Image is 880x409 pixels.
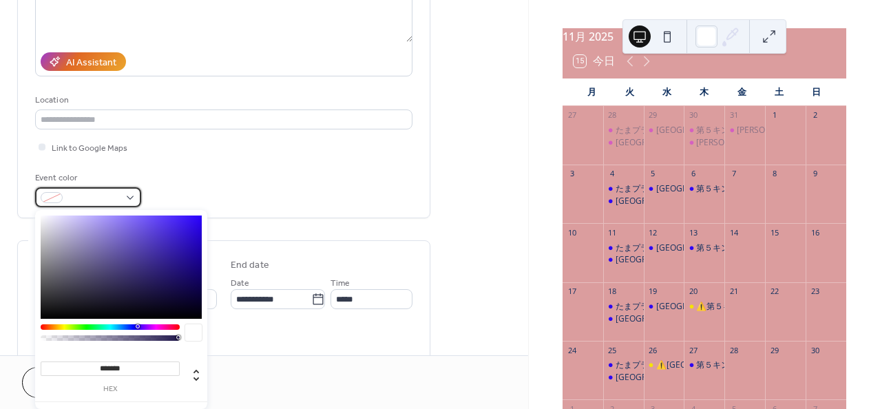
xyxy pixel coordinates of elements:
[644,359,684,371] div: ⚠️青葉スポーツセンター・体育室A
[696,183,802,195] div: 第５キング[PERSON_NAME]
[648,227,658,238] div: 12
[603,254,644,266] div: 新石川小学校
[644,301,684,313] div: 新石川小学校
[810,110,820,120] div: 2
[603,183,644,195] div: たまプラーザYJビル
[696,301,813,313] div: ⚠️第５キング[PERSON_NAME]
[729,110,739,120] div: 31
[644,183,684,195] div: 新石川小学校
[607,345,618,355] div: 25
[607,169,618,179] div: 4
[724,125,765,136] div: 菅田地区センター・体育室
[648,110,658,120] div: 29
[729,169,739,179] div: 7
[729,345,739,355] div: 28
[607,286,618,297] div: 18
[567,169,577,179] div: 3
[760,78,797,106] div: 土
[567,110,577,120] div: 27
[35,171,138,185] div: Event color
[769,345,779,355] div: 29
[567,227,577,238] div: 10
[686,78,723,106] div: 木
[603,372,644,384] div: 新石川小学校
[729,286,739,297] div: 21
[769,110,779,120] div: 1
[574,78,611,106] div: 月
[684,125,724,136] div: 第５キングビル
[696,242,802,254] div: 第５キング[PERSON_NAME]
[616,313,764,325] div: [GEOGRAPHIC_DATA][PERSON_NAME]
[616,137,764,149] div: [GEOGRAPHIC_DATA][PERSON_NAME]
[729,227,739,238] div: 14
[656,301,804,313] div: [GEOGRAPHIC_DATA][PERSON_NAME]
[611,78,648,106] div: 火
[656,359,788,371] div: ⚠️[GEOGRAPHIC_DATA]・体育室A
[616,196,764,207] div: [GEOGRAPHIC_DATA][PERSON_NAME]
[656,125,804,136] div: [GEOGRAPHIC_DATA][PERSON_NAME]
[684,359,724,371] div: 第５キングビル
[688,227,698,238] div: 13
[684,242,724,254] div: 第５キングビル
[41,52,126,71] button: AI Assistant
[231,276,249,291] span: Date
[616,183,689,195] div: たまプラーザYJビル
[567,345,577,355] div: 24
[603,196,644,207] div: 新石川小学校
[688,110,698,120] div: 30
[567,286,577,297] div: 17
[52,141,127,156] span: Link to Google Maps
[688,345,698,355] div: 27
[607,227,618,238] div: 11
[616,254,764,266] div: [GEOGRAPHIC_DATA][PERSON_NAME]
[603,301,644,313] div: たまプラーザYJビル
[231,258,269,273] div: End date
[696,137,786,149] div: [PERSON_NAME]中学校
[616,359,689,371] div: たまプラーザYJビル
[616,372,764,384] div: [GEOGRAPHIC_DATA][PERSON_NAME]
[331,276,350,291] span: Time
[798,78,835,106] div: 日
[616,301,689,313] div: たまプラーザYJビル
[684,301,724,313] div: ⚠️第５キングビル
[616,242,689,254] div: たまプラーザYJビル
[35,93,410,107] div: Location
[696,359,802,371] div: 第５キング[PERSON_NAME]
[769,227,779,238] div: 15
[696,125,802,136] div: 第５キング[PERSON_NAME]
[22,367,107,398] button: Cancel
[603,242,644,254] div: たまプラーザYJビル
[648,169,658,179] div: 5
[616,125,689,136] div: たまプラーザYJビル
[684,183,724,195] div: 第５キングビル
[688,169,698,179] div: 6
[569,52,620,71] button: 15今日
[810,169,820,179] div: 9
[688,286,698,297] div: 20
[603,313,644,325] div: 新石川小学校
[810,227,820,238] div: 16
[41,386,180,393] label: hex
[66,56,116,70] div: AI Assistant
[644,242,684,254] div: 新石川小学校
[607,110,618,120] div: 28
[769,169,779,179] div: 8
[648,345,658,355] div: 26
[723,78,760,106] div: 金
[810,286,820,297] div: 23
[648,78,685,106] div: 水
[563,28,846,45] div: 11月 2025
[656,242,804,254] div: [GEOGRAPHIC_DATA][PERSON_NAME]
[648,286,658,297] div: 19
[684,137,724,149] div: 山内中学校
[603,137,644,149] div: 新石川小学校
[656,183,804,195] div: [GEOGRAPHIC_DATA][PERSON_NAME]
[603,125,644,136] div: たまプラーザYJビル
[810,345,820,355] div: 30
[603,359,644,371] div: たまプラーザYJビル
[769,286,779,297] div: 22
[644,125,684,136] div: 新石川小学校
